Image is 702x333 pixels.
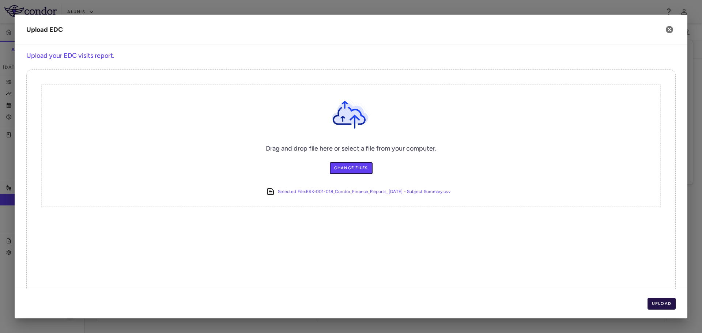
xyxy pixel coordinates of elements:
[26,51,676,61] h6: Upload your EDC visits report.
[26,25,63,35] div: Upload EDC
[266,144,437,154] h6: Drag and drop file here or select a file from your computer.
[330,162,373,174] label: Change Files
[278,187,450,196] a: Selected File:ESK-001-018_Condor_Finance_Reports_[DATE] - Subject Summary.csv
[648,298,676,310] button: Upload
